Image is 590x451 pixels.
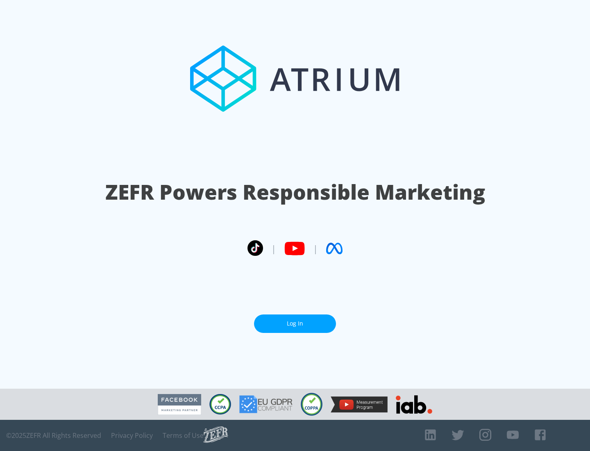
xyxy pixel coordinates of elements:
a: Terms of Use [163,431,204,440]
img: COPPA Compliant [301,393,322,416]
a: Privacy Policy [111,431,153,440]
img: IAB [396,395,432,414]
a: Log In [254,314,336,333]
img: GDPR Compliant [239,395,293,413]
h1: ZEFR Powers Responsible Marketing [105,178,485,206]
span: | [313,242,318,255]
img: YouTube Measurement Program [331,396,388,412]
span: | [271,242,276,255]
img: Facebook Marketing Partner [158,394,201,415]
img: CCPA Compliant [209,394,231,415]
span: © 2025 ZEFR All Rights Reserved [6,431,101,440]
